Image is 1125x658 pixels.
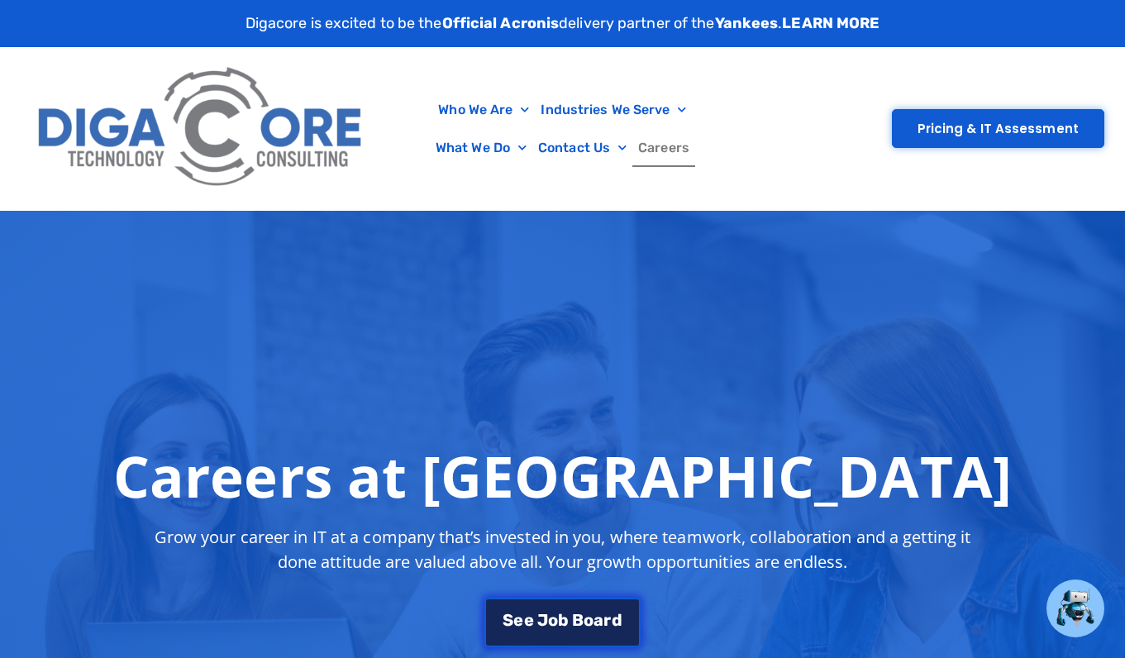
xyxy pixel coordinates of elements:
[572,612,584,628] span: B
[532,129,632,167] a: Contact Us
[432,91,535,129] a: Who We Are
[715,14,779,32] strong: Yankees
[782,14,880,32] a: LEARN MORE
[537,612,548,628] span: J
[513,612,523,628] span: e
[113,442,1012,508] h1: Careers at [GEOGRAPHIC_DATA]
[632,129,695,167] a: Careers
[140,525,986,575] p: Grow your career in IT at a company that’s invested in you, where teamwork, collaboration and a g...
[484,598,640,647] a: See Job Board
[524,612,534,628] span: e
[29,55,374,202] img: Digacore Logo
[918,122,1079,135] span: Pricing & IT Assessment
[245,12,880,35] p: Digacore is excited to be the delivery partner of the .
[503,612,513,628] span: S
[584,612,593,628] span: o
[558,612,569,628] span: b
[430,129,532,167] a: What We Do
[892,109,1104,148] a: Pricing & IT Assessment
[548,612,558,628] span: o
[535,91,692,129] a: Industries We Serve
[593,612,603,628] span: a
[442,14,560,32] strong: Official Acronis
[603,612,611,628] span: r
[612,612,622,628] span: d
[382,91,743,167] nav: Menu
